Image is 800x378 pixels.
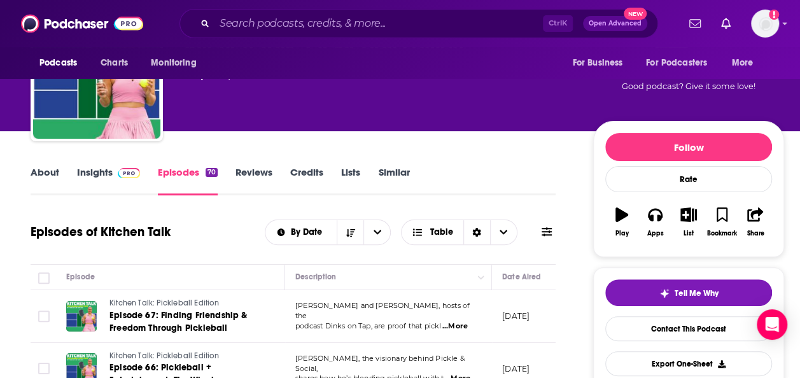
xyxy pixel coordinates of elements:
[265,228,337,237] button: open menu
[605,166,772,192] div: Rate
[638,51,726,75] button: open menu
[31,224,171,240] h1: Episodes of Kitchen Talk
[605,316,772,341] a: Contact This Podcast
[675,288,719,298] span: Tell Me Why
[605,199,638,245] button: Play
[543,15,573,32] span: Ctrl K
[615,230,629,237] div: Play
[563,51,638,75] button: open menu
[109,351,219,360] span: Kitchen Talk: Pickleball Edition
[638,199,671,245] button: Apps
[502,269,541,284] div: Date Aired
[118,168,140,178] img: Podchaser Pro
[109,351,262,362] a: Kitchen Talk: Pickleball Edition
[378,166,409,195] a: Similar
[401,220,517,245] button: Choose View
[739,199,772,245] button: Share
[605,279,772,306] button: tell me why sparkleTell Me Why
[583,16,647,31] button: Open AdvancedNew
[605,133,772,161] button: Follow
[31,51,94,75] button: open menu
[474,270,489,285] button: Column Actions
[716,13,736,34] a: Show notifications dropdown
[646,54,707,72] span: For Podcasters
[502,311,530,321] p: [DATE]
[647,230,664,237] div: Apps
[290,166,323,195] a: Credits
[21,11,143,36] img: Podchaser - Follow, Share and Rate Podcasts
[291,228,326,237] span: By Date
[363,220,390,244] button: open menu
[757,309,787,340] div: Open Intercom Messenger
[109,310,247,333] span: Episode 67: Finding Friendship & Freedom Through Pickleball
[463,220,490,244] div: Sort Direction
[684,230,694,237] div: List
[295,269,336,284] div: Description
[705,199,738,245] button: Bookmark
[659,288,670,298] img: tell me why sparkle
[77,166,140,195] a: InsightsPodchaser Pro
[295,354,465,373] span: [PERSON_NAME], the visionary behind Pickle & Social,
[38,311,50,322] span: Toggle select row
[341,166,360,195] a: Lists
[572,54,622,72] span: For Business
[622,81,755,91] span: Good podcast? Give it some love!
[747,230,764,237] div: Share
[751,10,779,38] span: Logged in as KaitlynEsposito
[672,199,705,245] button: List
[214,13,543,34] input: Search podcasts, credits, & more...
[295,301,470,320] span: [PERSON_NAME] and [PERSON_NAME], hosts of the
[732,54,754,72] span: More
[92,51,136,75] a: Charts
[179,9,658,38] div: Search podcasts, credits, & more...
[442,321,468,332] span: ...More
[109,309,262,335] a: Episode 67: Finding Friendship & Freedom Through Pickleball
[265,220,391,245] h2: Choose List sort
[751,10,779,38] img: User Profile
[39,54,77,72] span: Podcasts
[206,168,218,177] div: 70
[684,13,706,34] a: Show notifications dropdown
[605,351,772,376] button: Export One-Sheet
[38,363,50,374] span: Toggle select row
[109,298,262,309] a: Kitchen Talk: Pickleball Edition
[337,220,363,244] button: Sort Direction
[624,8,647,20] span: New
[158,166,218,195] a: Episodes70
[723,51,769,75] button: open menu
[295,321,441,330] span: podcast Dinks on Tap, are proof that pickl
[707,230,737,237] div: Bookmark
[142,51,213,75] button: open menu
[769,10,779,20] svg: Add a profile image
[31,166,59,195] a: About
[109,298,219,307] span: Kitchen Talk: Pickleball Edition
[430,228,453,237] span: Table
[66,269,95,284] div: Episode
[502,363,530,374] p: [DATE]
[101,54,128,72] span: Charts
[751,10,779,38] button: Show profile menu
[151,54,196,72] span: Monitoring
[589,20,642,27] span: Open Advanced
[235,166,272,195] a: Reviews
